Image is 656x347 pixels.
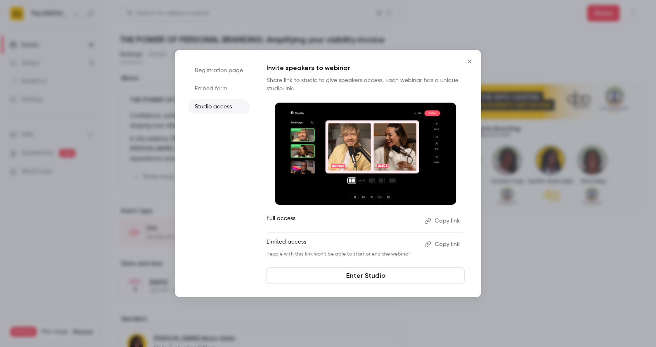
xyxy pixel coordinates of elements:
[267,63,465,73] p: Invite speakers to webinar
[188,99,250,114] li: Studio access
[267,267,465,284] a: Enter Studio
[421,214,465,227] button: Copy link
[188,63,250,78] li: Registration page
[461,53,478,70] button: Close
[267,214,418,227] p: Full access
[275,103,456,205] img: Invite speakers to webinar
[188,81,250,96] li: Embed form
[421,238,465,251] button: Copy link
[267,76,465,93] p: Share link to studio to give speakers access. Each webinar has a unique studio link.
[267,238,418,251] p: Limited access
[267,251,418,258] p: People with this link won't be able to start or end the webinar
